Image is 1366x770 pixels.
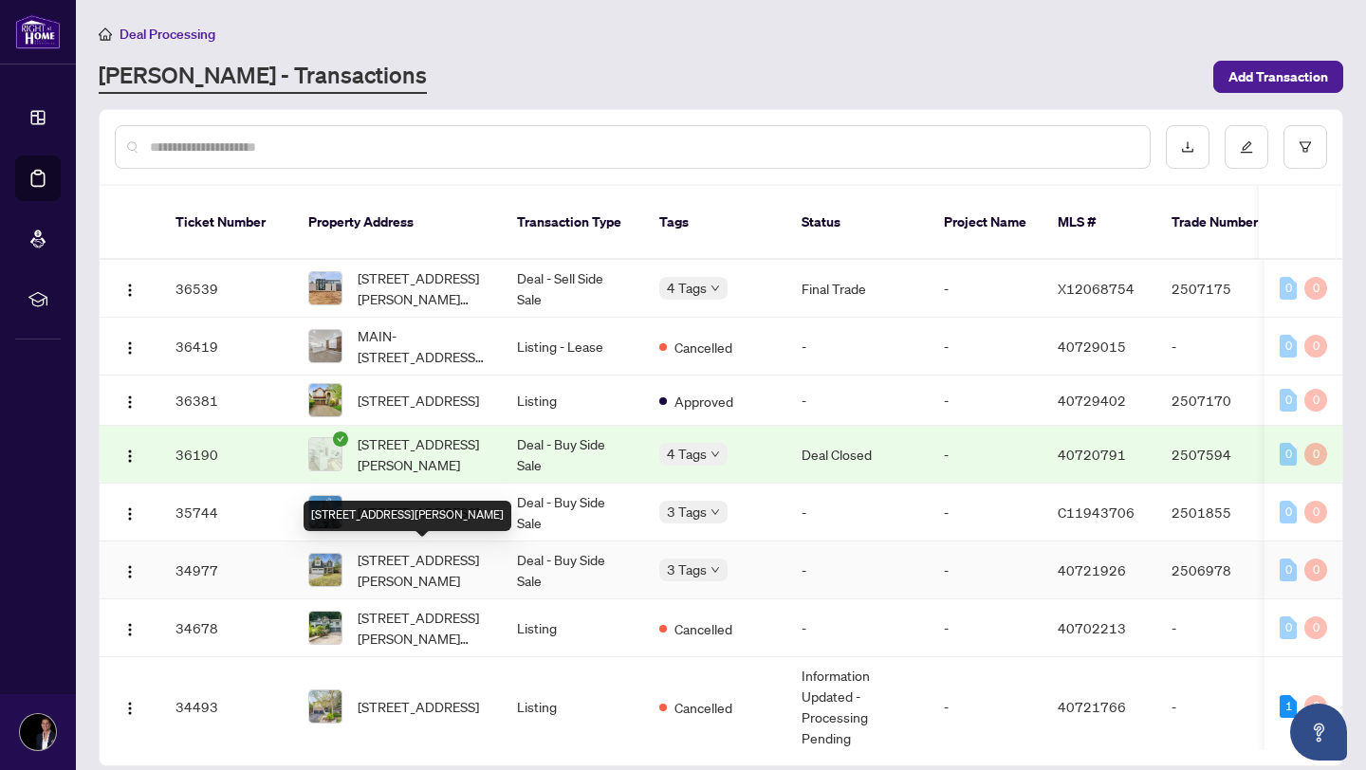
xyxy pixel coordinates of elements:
[1304,501,1327,523] div: 0
[115,497,145,527] button: Logo
[160,260,293,318] td: 36539
[711,507,720,517] span: down
[122,622,138,637] img: Logo
[786,186,929,260] th: Status
[1156,484,1289,541] td: 2501855
[674,618,732,639] span: Cancelled
[115,555,145,585] button: Logo
[115,439,145,469] button: Logo
[1213,61,1343,93] button: Add Transaction
[929,484,1043,541] td: -
[160,186,293,260] th: Ticket Number
[358,696,479,717] span: [STREET_ADDRESS]
[786,426,929,484] td: Deal Closed
[1290,704,1347,761] button: Open asap
[502,318,644,376] td: Listing - Lease
[99,27,112,41] span: home
[1058,338,1126,355] span: 40729015
[115,691,145,722] button: Logo
[333,431,348,447] span: check-circle
[160,484,293,541] td: 35744
[1043,186,1156,260] th: MLS #
[358,549,487,591] span: [STREET_ADDRESS][PERSON_NAME]
[1280,389,1297,412] div: 0
[1304,559,1327,581] div: 0
[644,186,786,260] th: Tags
[1299,140,1312,154] span: filter
[674,391,733,412] span: Approved
[711,449,720,459] span: down
[667,501,707,522] span: 3 Tags
[1156,318,1289,376] td: -
[309,438,341,470] img: thumbnail-img
[786,318,929,376] td: -
[786,260,929,318] td: Final Trade
[160,541,293,599] td: 34977
[929,426,1043,484] td: -
[160,376,293,426] td: 36381
[15,14,61,49] img: logo
[786,541,929,599] td: -
[1280,443,1297,466] div: 0
[160,318,293,376] td: 36419
[358,325,487,367] span: MAIN-[STREET_ADDRESS][PERSON_NAME][PERSON_NAME]
[786,376,929,426] td: -
[1058,392,1126,409] span: 40729402
[667,559,707,580] span: 3 Tags
[1225,125,1268,169] button: edit
[309,554,341,586] img: thumbnail-img
[1181,140,1194,154] span: download
[1280,501,1297,523] div: 0
[786,484,929,541] td: -
[929,186,1043,260] th: Project Name
[1058,446,1126,463] span: 40720791
[929,376,1043,426] td: -
[1280,695,1297,718] div: 1
[786,657,929,757] td: Information Updated - Processing Pending
[502,260,644,318] td: Deal - Sell Side Sale
[1304,443,1327,466] div: 0
[122,283,138,298] img: Logo
[358,390,479,411] span: [STREET_ADDRESS]
[502,376,644,426] td: Listing
[929,599,1043,657] td: -
[667,443,707,465] span: 4 Tags
[122,340,138,356] img: Logo
[1304,277,1327,300] div: 0
[711,284,720,293] span: down
[502,186,644,260] th: Transaction Type
[309,272,341,304] img: thumbnail-img
[1156,599,1289,657] td: -
[1058,504,1135,521] span: C11943706
[1228,62,1328,92] span: Add Transaction
[502,541,644,599] td: Deal - Buy Side Sale
[711,565,720,575] span: down
[122,506,138,522] img: Logo
[115,331,145,361] button: Logo
[1304,389,1327,412] div: 0
[358,267,487,309] span: [STREET_ADDRESS][PERSON_NAME][PERSON_NAME]
[293,186,502,260] th: Property Address
[1156,657,1289,757] td: -
[667,277,707,299] span: 4 Tags
[309,690,341,723] img: thumbnail-img
[1156,186,1289,260] th: Trade Number
[502,599,644,657] td: Listing
[122,564,138,579] img: Logo
[160,599,293,657] td: 34678
[309,612,341,644] img: thumbnail-img
[1283,125,1327,169] button: filter
[358,607,487,649] span: [STREET_ADDRESS][PERSON_NAME][PERSON_NAME]
[674,697,732,718] span: Cancelled
[115,385,145,415] button: Logo
[929,318,1043,376] td: -
[929,541,1043,599] td: -
[20,714,56,750] img: Profile Icon
[304,501,511,531] div: [STREET_ADDRESS][PERSON_NAME]
[160,426,293,484] td: 36190
[1304,335,1327,357] div: 0
[309,384,341,416] img: thumbnail-img
[309,330,341,362] img: thumbnail-img
[1156,376,1289,426] td: 2507170
[160,657,293,757] td: 34493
